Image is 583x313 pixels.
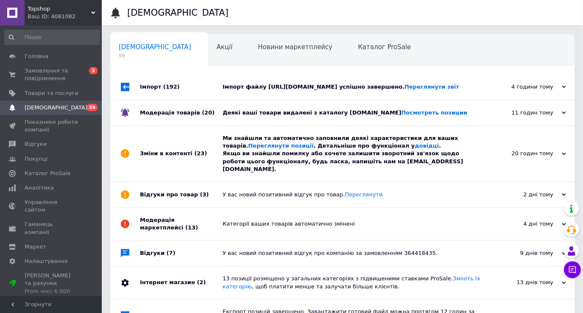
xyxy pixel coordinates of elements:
div: 13 позиції розміщено у загальних категоріях з підвищеними ставками ProSale. , щоб платити менше т... [223,275,481,290]
span: 59 [87,104,98,111]
div: Імпорт [140,74,223,100]
div: Модерація товарів [140,100,223,126]
div: Імпорт файлу [URL][DOMAIN_NAME] успішно завершено. [223,83,481,91]
span: Товари та послуги [25,89,78,97]
span: Акції [217,43,233,51]
div: 4 години тому [481,83,566,91]
span: (7) [167,250,176,256]
span: Відгуки [25,140,47,148]
button: Чат з покупцем [564,261,581,278]
span: (192) [163,84,180,90]
span: Показники роботи компанії [25,118,78,134]
span: Новини маркетплейсу [258,43,332,51]
a: Переглянути звіт [404,84,459,90]
span: Каталог ProSale [25,170,70,177]
div: Інтернет магазин [140,266,223,299]
div: Зміни в контенті [140,126,223,182]
div: Категорії ваших товарів автоматично змінені [223,220,481,228]
div: 4 дні тому [481,220,566,228]
span: Замовлення та повідомлення [25,67,78,82]
a: Переглянути позиції [248,143,313,149]
div: 2 дні тому [481,191,566,198]
span: Управління сайтом [25,198,78,214]
a: Посмотреть позиции [402,109,467,116]
span: [DEMOGRAPHIC_DATA] [25,104,87,112]
div: У вас новий позитивний відгук про компанію за замовленням 364418435. [223,249,481,257]
span: (20) [202,109,215,116]
div: Ваш ID: 4081082 [28,13,102,20]
div: 9 днів тому [481,249,566,257]
a: Змініть їх категорію [223,275,480,289]
span: [DEMOGRAPHIC_DATA] [119,43,191,51]
span: Гаманець компанії [25,221,78,236]
span: Покупці [25,155,47,163]
div: 20 годин тому [481,150,566,157]
span: 3 [89,67,98,74]
span: Аналітика [25,184,54,192]
span: 59 [119,53,191,59]
div: Відгуки [140,240,223,266]
span: Topshop [28,5,91,13]
div: У вас новий позитивний відгук про товар. [223,191,481,198]
div: Відгуки про товар [140,182,223,207]
span: (3) [200,191,209,198]
div: Модерація маркетплейсі [140,208,223,240]
div: Деякі ваші товари видалені з каталогу [DOMAIN_NAME] [223,109,481,117]
div: Ми знайшли та автоматично заповнили деякі характеристики для ваших товарів. . Детальніше про функ... [223,134,481,173]
span: [PERSON_NAME] та рахунки [25,272,78,295]
input: Пошук [4,30,100,45]
a: довідці [415,143,439,149]
span: (23) [194,150,207,156]
a: Переглянути [345,191,382,198]
span: (2) [197,279,206,285]
div: 11 годин тому [481,109,566,117]
h1: [DEMOGRAPHIC_DATA] [127,8,229,18]
div: Prom мікс 6 000 [25,288,78,295]
span: Маркет [25,243,46,251]
div: 13 днів тому [481,279,566,286]
span: Налаштування [25,257,68,265]
span: Головна [25,53,48,60]
span: (13) [185,224,198,231]
span: Каталог ProSale [358,43,411,51]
